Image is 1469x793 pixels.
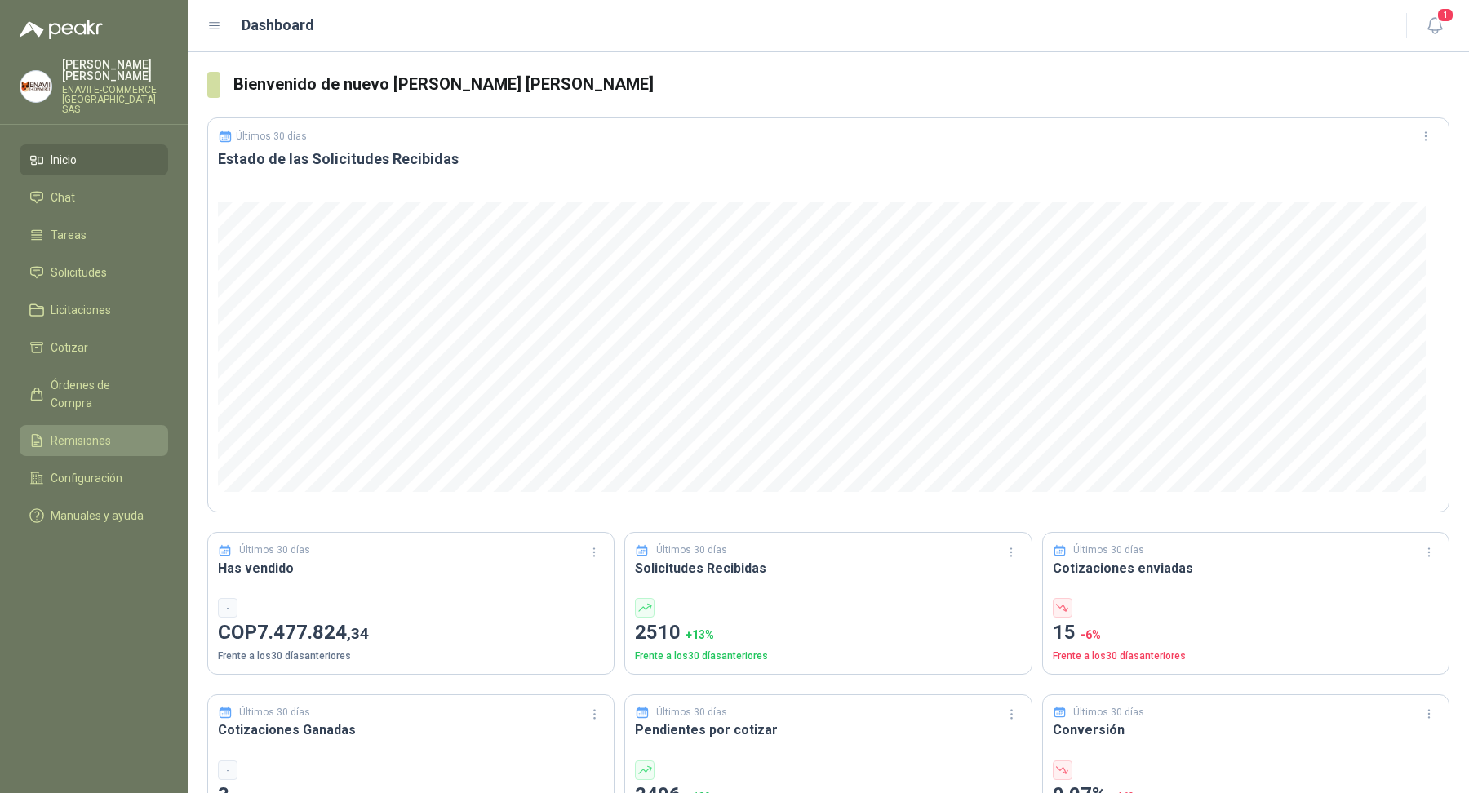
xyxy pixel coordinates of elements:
p: Últimos 30 días [1073,543,1144,558]
h3: Estado de las Solicitudes Recibidas [218,149,1439,169]
div: - [218,760,237,780]
button: 1 [1420,11,1449,41]
p: 15 [1053,618,1439,649]
span: Cotizar [51,339,88,357]
p: Últimos 30 días [239,543,310,558]
h3: Solicitudes Recibidas [635,558,1021,578]
p: Frente a los 30 días anteriores [1053,649,1439,664]
a: Cotizar [20,332,168,363]
p: Frente a los 30 días anteriores [635,649,1021,664]
p: Últimos 30 días [236,131,307,142]
span: Licitaciones [51,301,111,319]
div: - [218,598,237,618]
img: Logo peakr [20,20,103,39]
h3: Conversión [1053,720,1439,740]
span: 1 [1436,7,1454,23]
a: Manuales y ayuda [20,500,168,531]
img: Company Logo [20,71,51,102]
p: Frente a los 30 días anteriores [218,649,604,664]
p: [PERSON_NAME] [PERSON_NAME] [62,59,168,82]
span: Órdenes de Compra [51,376,153,412]
a: Licitaciones [20,295,168,326]
a: Configuración [20,463,168,494]
span: Chat [51,188,75,206]
p: ENAVII E-COMMERCE [GEOGRAPHIC_DATA] SAS [62,85,168,114]
a: Tareas [20,219,168,250]
p: Últimos 30 días [656,543,727,558]
p: Últimos 30 días [1073,705,1144,720]
span: + 13 % [686,628,714,641]
p: Últimos 30 días [239,705,310,720]
h3: Has vendido [218,558,604,578]
span: ,34 [347,624,369,643]
p: COP [218,618,604,649]
span: 7.477.824 [257,621,369,644]
a: Órdenes de Compra [20,370,168,419]
a: Solicitudes [20,257,168,288]
a: Chat [20,182,168,213]
h3: Bienvenido de nuevo [PERSON_NAME] [PERSON_NAME] [233,72,1449,97]
span: Inicio [51,151,77,169]
span: Configuración [51,469,122,487]
span: Solicitudes [51,264,107,281]
h3: Pendientes por cotizar [635,720,1021,740]
h3: Cotizaciones enviadas [1053,558,1439,578]
h3: Cotizaciones Ganadas [218,720,604,740]
h1: Dashboard [242,14,314,37]
p: 2510 [635,618,1021,649]
span: Tareas [51,226,87,244]
a: Remisiones [20,425,168,456]
span: Remisiones [51,432,111,450]
a: Inicio [20,144,168,175]
span: Manuales y ayuda [51,507,144,525]
span: -6 % [1081,628,1101,641]
p: Últimos 30 días [656,705,727,720]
